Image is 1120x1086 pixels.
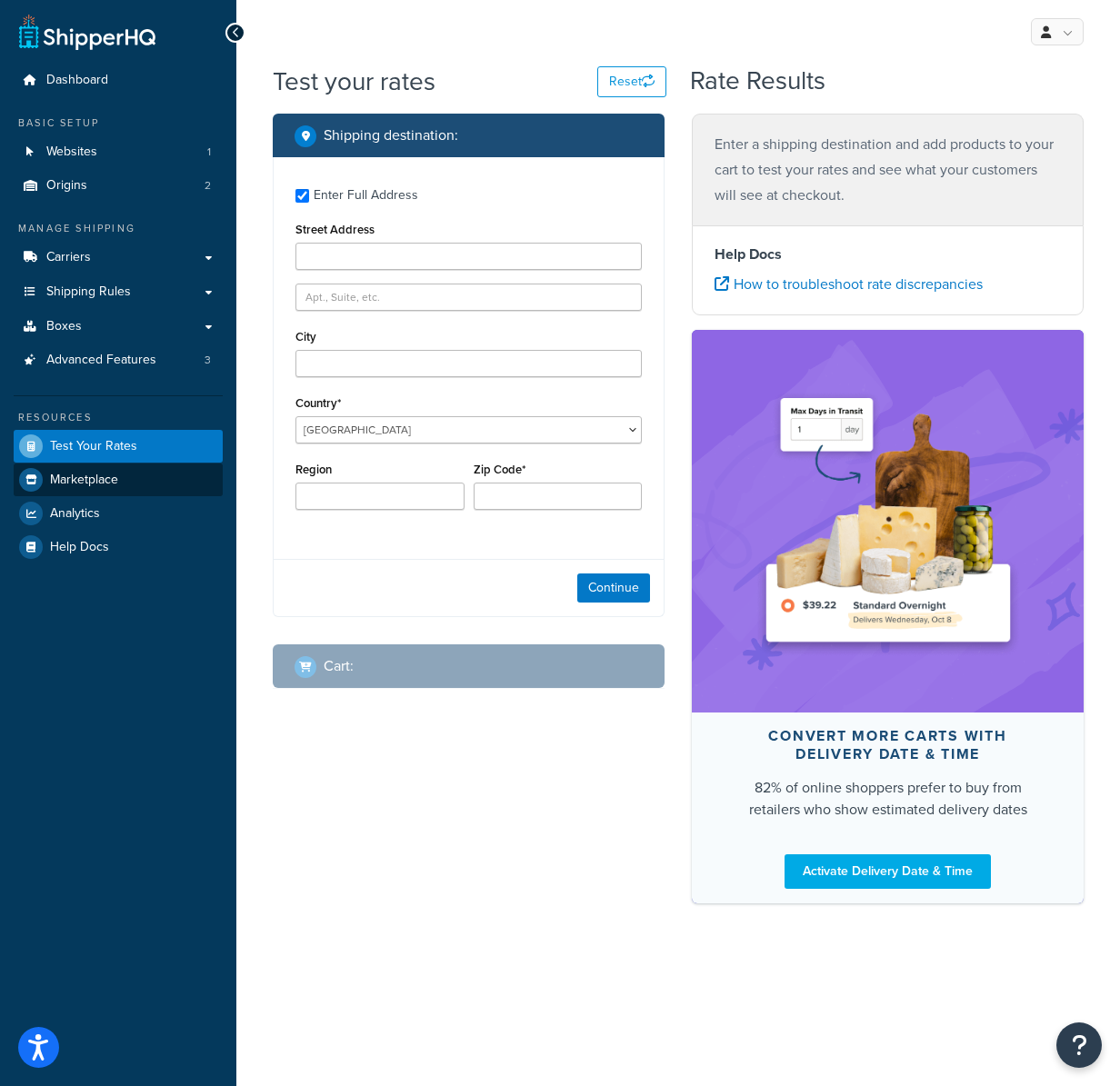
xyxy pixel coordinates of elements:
button: Open Resource Center [1056,1022,1102,1068]
span: 3 [205,353,211,368]
span: Marketplace [50,473,118,488]
img: feature-image-ddt-36eae7f7280da8017bfb280eaccd9c446f90b1fe08728e4019434db127062ab4.png [752,357,1025,685]
div: Convert more carts with delivery date & time [735,727,1040,763]
label: Country* [295,396,341,410]
a: Activate Delivery Date & Time [785,854,991,889]
a: Boxes [14,310,223,344]
span: Dashboard [46,73,108,88]
a: Advanced Features3 [14,344,223,377]
label: Street Address [295,223,375,236]
input: Enter Full Address [295,189,309,203]
a: Websites1 [14,135,223,169]
div: Enter Full Address [314,183,418,208]
span: 2 [205,178,211,194]
a: Dashboard [14,64,223,97]
li: Origins [14,169,223,203]
span: Test Your Rates [50,439,137,454]
input: Apt., Suite, etc. [295,284,642,311]
div: Resources [14,410,223,425]
p: Enter a shipping destination and add products to your cart to test your rates and see what your c... [715,132,1061,208]
a: Marketplace [14,463,223,496]
a: Help Docs [14,531,223,563]
li: Websites [14,135,223,169]
a: Analytics [14,497,223,530]
label: City [295,330,316,344]
span: 1 [207,144,211,160]
span: Shipping Rules [46,284,131,300]
span: Origins [46,178,87,194]
a: Origins2 [14,169,223,203]
span: Websites [46,144,97,160]
h4: Help Docs [715,244,1061,265]
span: Advanced Features [46,353,156,368]
h2: Rate Results [690,67,825,95]
h2: Cart : [324,658,354,674]
span: Analytics [50,506,100,522]
span: Carriers [46,250,91,265]
h1: Test your rates [273,64,435,99]
a: Shipping Rules [14,275,223,309]
span: Boxes [46,319,82,334]
a: How to troubleshoot rate discrepancies [715,274,983,294]
span: Help Docs [50,540,109,555]
li: Advanced Features [14,344,223,377]
a: Test Your Rates [14,430,223,463]
div: 82% of online shoppers prefer to buy from retailers who show estimated delivery dates [735,777,1040,821]
div: Manage Shipping [14,221,223,236]
label: Region [295,463,332,476]
button: Continue [577,573,650,603]
button: Reset [597,66,666,97]
a: Carriers [14,241,223,274]
div: Basic Setup [14,115,223,131]
h2: Shipping destination : [324,127,458,144]
label: Zip Code* [474,463,525,476]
